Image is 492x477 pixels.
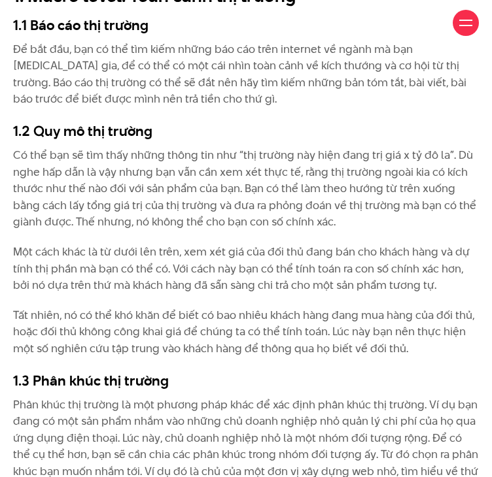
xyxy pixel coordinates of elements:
p: Để bắt đầu, bạn có thể tìm kiếm những báo cáo trên internet về ngành mà bạn [MEDICAL_DATA] gia, đ... [13,41,479,108]
h3: 1.3 Phân khúc thị trường [13,370,479,390]
h3: 1.2 Quy mô thị trường [13,121,479,140]
p: Tất nhiên, nó có thể khó khăn để biết có bao nhiêu khách hàng đang mua hàng của đối thủ, hoặc đối... [13,307,479,357]
p: Có thể bạn sẽ tìm thấy những thông tin như “thị trường này hiện đang trị giá x tỷ đô la”. Dù nghe... [13,147,479,231]
p: Một cách khác là từ dưới lên trên, xem xét giá của đối thủ đang bán cho khách hàng và dự tính thị... [13,244,479,294]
